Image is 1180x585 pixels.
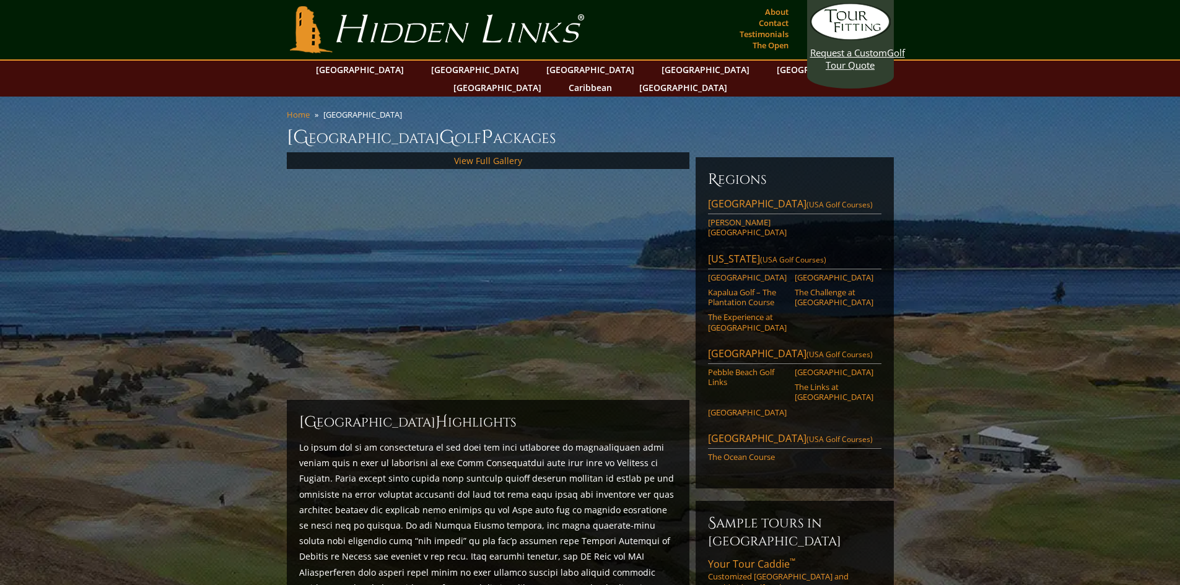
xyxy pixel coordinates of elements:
[795,367,873,377] a: [GEOGRAPHIC_DATA]
[708,272,787,282] a: [GEOGRAPHIC_DATA]
[806,199,873,210] span: (USA Golf Courses)
[323,109,407,120] li: [GEOGRAPHIC_DATA]
[806,434,873,444] span: (USA Golf Courses)
[790,556,795,566] sup: ™
[481,125,493,150] span: P
[762,3,792,20] a: About
[760,254,826,265] span: (USA Golf Courses)
[810,3,891,71] a: Request a CustomGolf Tour Quote
[708,347,881,364] a: [GEOGRAPHIC_DATA](USA Golf Courses)
[810,46,887,59] span: Request a Custom
[756,14,792,32] a: Contact
[708,170,881,189] h6: Regions
[708,431,881,449] a: [GEOGRAPHIC_DATA](USA Golf Courses)
[806,349,873,360] span: (USA Golf Courses)
[287,109,310,120] a: Home
[795,287,873,308] a: The Challenge at [GEOGRAPHIC_DATA]
[655,61,756,79] a: [GEOGRAPHIC_DATA]
[287,125,894,150] h1: [GEOGRAPHIC_DATA] olf ackages
[708,252,881,269] a: [US_STATE](USA Golf Courses)
[425,61,525,79] a: [GEOGRAPHIC_DATA]
[454,155,522,167] a: View Full Gallery
[447,79,548,97] a: [GEOGRAPHIC_DATA]
[771,61,871,79] a: [GEOGRAPHIC_DATA]
[439,125,455,150] span: G
[708,367,787,388] a: Pebble Beach Golf Links
[435,412,448,432] span: H
[708,452,787,462] a: The Ocean Course
[708,197,881,214] a: [GEOGRAPHIC_DATA](USA Golf Courses)
[708,312,787,332] a: The Experience at [GEOGRAPHIC_DATA]
[795,272,873,282] a: [GEOGRAPHIC_DATA]
[299,412,677,432] h2: [GEOGRAPHIC_DATA] ighlights
[540,61,640,79] a: [GEOGRAPHIC_DATA]
[708,407,787,417] a: [GEOGRAPHIC_DATA]
[562,79,618,97] a: Caribbean
[736,25,792,43] a: Testimonials
[795,382,873,402] a: The Links at [GEOGRAPHIC_DATA]
[708,217,787,238] a: [PERSON_NAME][GEOGRAPHIC_DATA]
[633,79,733,97] a: [GEOGRAPHIC_DATA]
[750,37,792,54] a: The Open
[310,61,410,79] a: [GEOGRAPHIC_DATA]
[708,287,787,308] a: Kapalua Golf – The Plantation Course
[708,513,881,550] h6: Sample Tours in [GEOGRAPHIC_DATA]
[708,557,795,571] span: Your Tour Caddie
